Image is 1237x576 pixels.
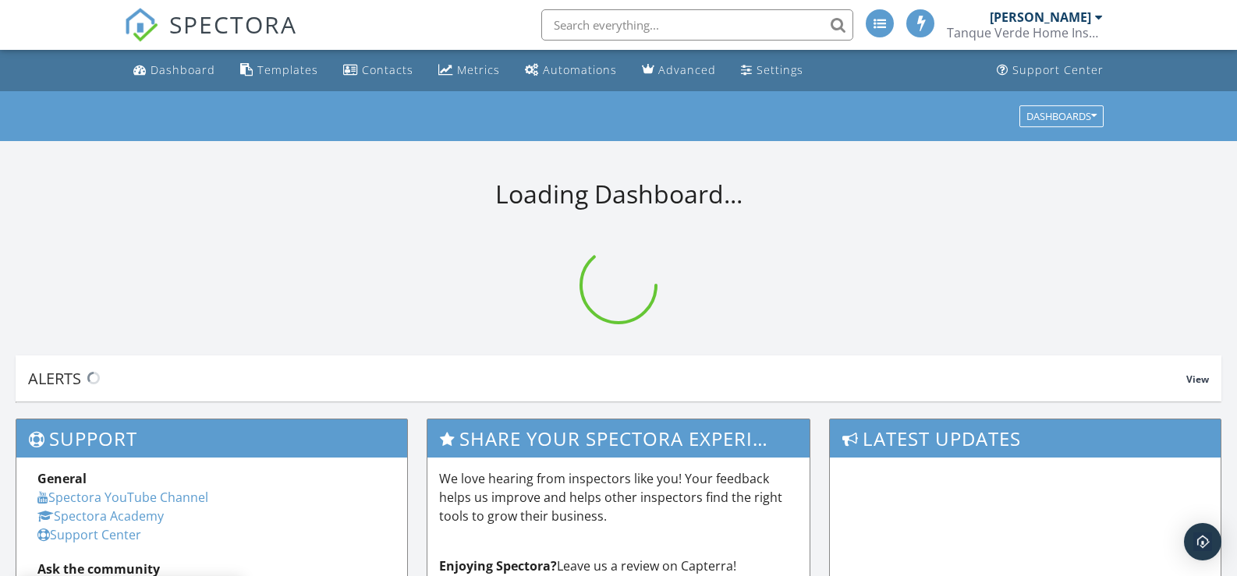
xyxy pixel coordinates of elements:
[362,62,413,77] div: Contacts
[37,470,87,487] strong: General
[1186,373,1209,386] span: View
[427,419,809,458] h3: Share Your Spectora Experience
[757,62,803,77] div: Settings
[439,557,557,574] strong: Enjoying Spectora?
[543,62,617,77] div: Automations
[735,56,810,85] a: Settings
[124,8,158,42] img: The Best Home Inspection Software - Spectora
[432,56,506,85] a: Metrics
[1012,62,1104,77] div: Support Center
[439,469,797,525] p: We love hearing from inspectors like you! Your feedback helps us improve and helps other inspecto...
[990,9,1091,25] div: [PERSON_NAME]
[1184,523,1221,560] div: Open Intercom Messenger
[439,557,797,575] p: Leave us a review on Capterra!
[37,489,208,506] a: Spectora YouTube Channel
[519,56,623,85] a: Automations (Advanced)
[337,56,420,85] a: Contacts
[28,368,1186,389] div: Alerts
[37,507,164,525] a: Spectora Academy
[457,62,500,77] div: Metrics
[636,56,722,85] a: Advanced
[37,526,141,543] a: Support Center
[127,56,222,85] a: Dashboard
[16,419,407,458] h3: Support
[991,56,1110,85] a: Support Center
[124,21,297,54] a: SPECTORA
[1019,105,1104,127] button: Dashboards
[947,25,1103,41] div: Tanque Verde Home Inspections LLC
[830,419,1221,458] h3: Latest Updates
[658,62,716,77] div: Advanced
[234,56,324,85] a: Templates
[169,8,297,41] span: SPECTORA
[1026,111,1097,122] div: Dashboards
[151,62,215,77] div: Dashboard
[257,62,318,77] div: Templates
[541,9,853,41] input: Search everything...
